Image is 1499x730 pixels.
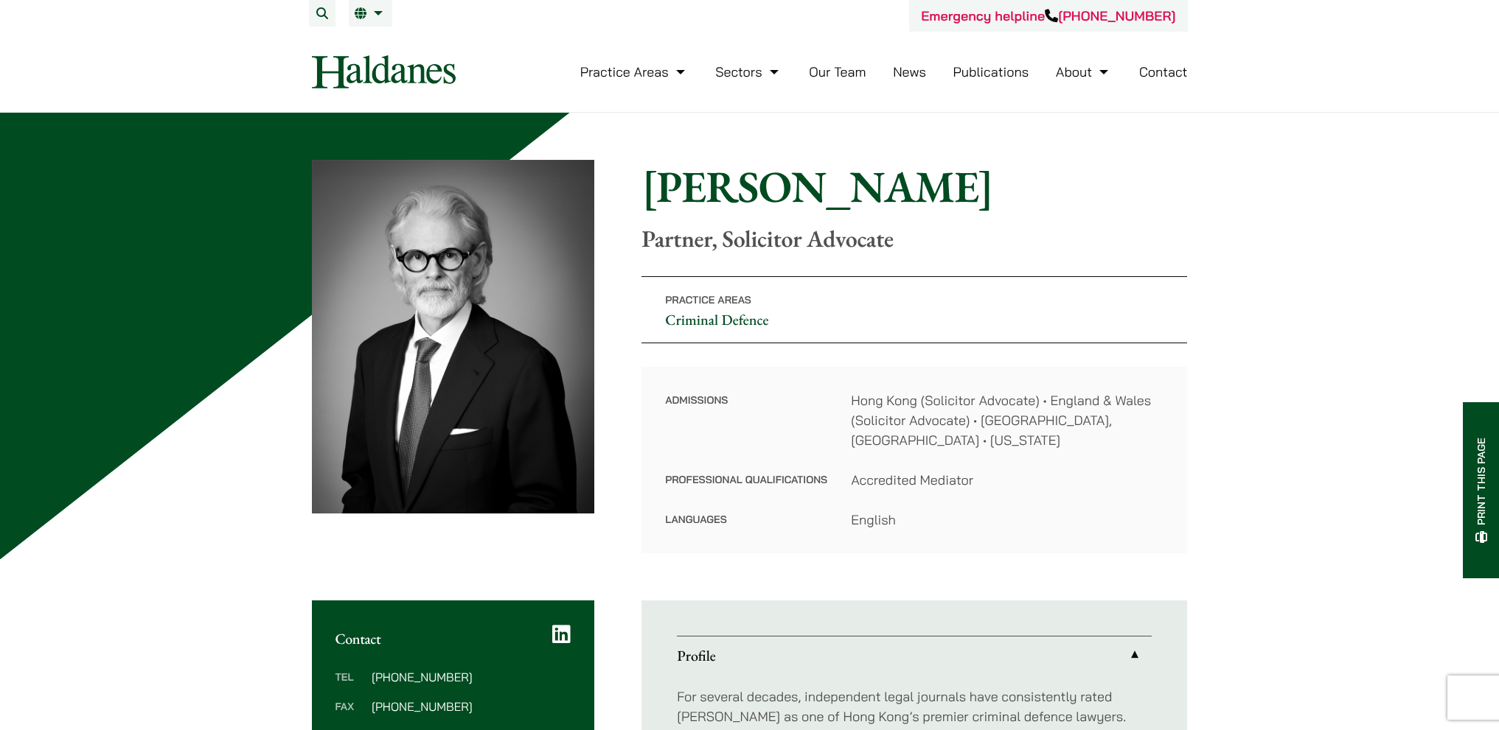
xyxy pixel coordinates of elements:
a: Sectors [715,63,782,80]
dt: Admissions [665,390,827,470]
p: For several decades, independent legal journals have consistently rated [PERSON_NAME] as one of H... [677,687,1152,726]
span: Practice Areas [665,293,751,306]
a: About [1056,63,1112,80]
a: News [893,63,926,80]
dt: Professional Qualifications [665,470,827,510]
a: LinkedIn [552,624,571,645]
a: Practice Areas [580,63,689,80]
dd: Hong Kong (Solicitor Advocate) • England & Wales (Solicitor Advocate) • [GEOGRAPHIC_DATA], [GEOGR... [851,390,1164,450]
img: Logo of Haldanes [312,55,456,88]
h1: [PERSON_NAME] [641,160,1187,213]
dt: Tel [335,671,366,701]
dd: [PHONE_NUMBER] [372,671,571,683]
a: EN [355,7,386,19]
a: Criminal Defence [665,310,768,329]
dd: English [851,510,1164,530]
p: Partner, Solicitor Advocate [641,225,1187,253]
a: Our Team [809,63,866,80]
dt: Languages [665,510,827,530]
h2: Contact [335,630,571,647]
a: Emergency helpline[PHONE_NUMBER] [921,7,1175,24]
dt: Fax [335,701,366,730]
a: Profile [677,636,1152,675]
a: Contact [1139,63,1188,80]
a: Publications [953,63,1029,80]
dd: [PHONE_NUMBER] [372,701,571,712]
dd: Accredited Mediator [851,470,1164,490]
